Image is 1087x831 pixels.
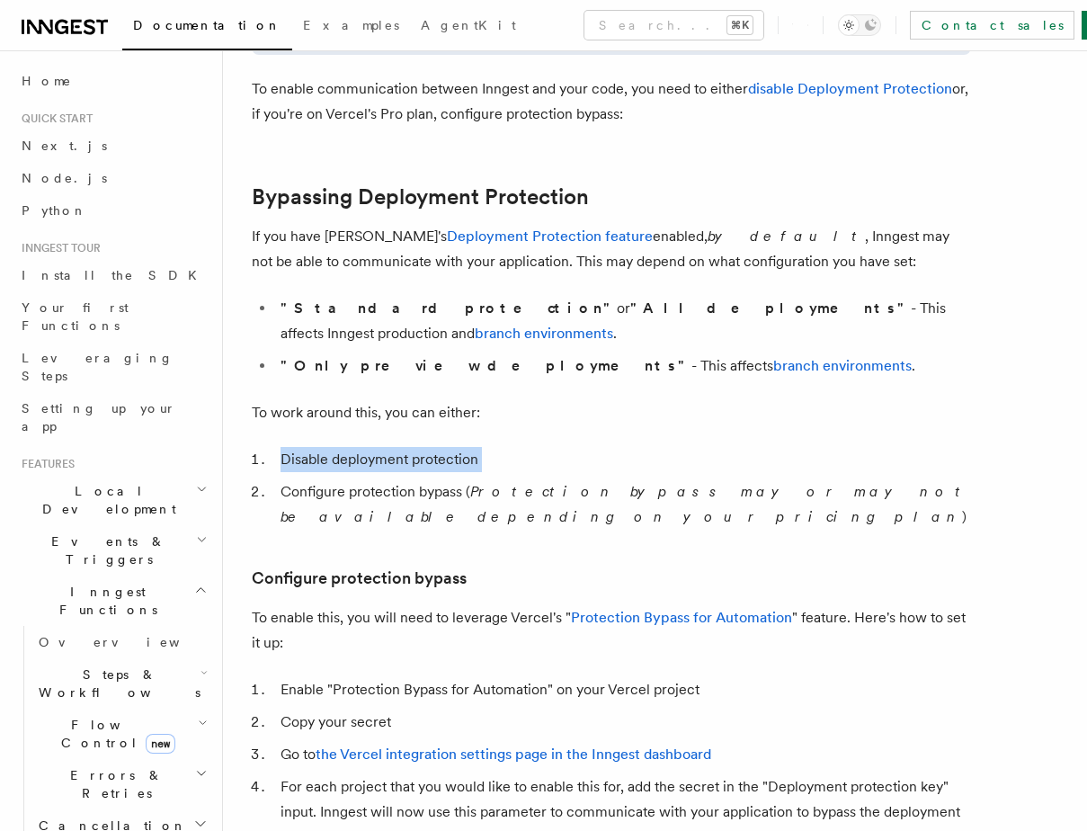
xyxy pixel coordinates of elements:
[31,709,211,759] button: Flow Controlnew
[31,716,198,752] span: Flow Control
[275,677,971,702] li: Enable "Protection Bypass for Automation" on your Vercel project
[14,525,211,576] button: Events & Triggers
[31,759,211,809] button: Errors & Retries
[252,400,971,425] p: To work around this, you can either:
[31,658,211,709] button: Steps & Workflows
[708,228,865,245] em: by default
[22,203,87,218] span: Python
[275,296,971,346] li: or - This affects Inngest production and .
[14,576,211,626] button: Inngest Functions
[281,357,691,374] strong: "Only preview deployments"
[838,14,881,36] button: Toggle dark mode
[281,299,617,317] strong: "Standard protection"
[146,734,175,754] span: new
[31,626,211,658] a: Overview
[14,583,194,619] span: Inngest Functions
[122,5,292,50] a: Documentation
[14,482,196,518] span: Local Development
[14,259,211,291] a: Install the SDK
[14,241,101,255] span: Inngest tour
[31,766,195,802] span: Errors & Retries
[14,162,211,194] a: Node.js
[571,609,792,626] a: Protection Bypass for Automation
[275,710,971,735] li: Copy your secret
[281,483,968,525] em: Protection bypass may or may not be available depending on your pricing plan
[14,532,196,568] span: Events & Triggers
[22,138,107,153] span: Next.js
[275,479,971,530] li: Configure protection bypass ( )
[447,228,653,245] a: Deployment Protection feature
[275,353,971,379] li: - This affects .
[303,18,399,32] span: Examples
[584,11,763,40] button: Search...⌘K
[252,605,971,656] p: To enable this, you will need to leverage Vercel's " " feature. Here's how to set it up:
[14,475,211,525] button: Local Development
[727,16,753,34] kbd: ⌘K
[292,5,410,49] a: Examples
[22,351,174,383] span: Leveraging Steps
[14,112,93,126] span: Quick start
[22,72,72,90] span: Home
[31,666,200,701] span: Steps & Workflows
[748,80,952,97] a: disable Deployment Protection
[14,291,211,342] a: Your first Functions
[275,742,971,767] li: Go to
[475,325,613,342] a: branch environments
[252,76,971,127] p: To enable communication between Inngest and your code, you need to either or, if you're on Vercel...
[22,171,107,185] span: Node.js
[14,392,211,442] a: Setting up your app
[22,300,129,333] span: Your first Functions
[773,357,912,374] a: branch environments
[252,184,589,210] a: Bypassing Deployment Protection
[421,18,516,32] span: AgentKit
[410,5,527,49] a: AgentKit
[14,65,211,97] a: Home
[133,18,281,32] span: Documentation
[39,635,224,649] span: Overview
[14,194,211,227] a: Python
[14,457,75,471] span: Features
[14,342,211,392] a: Leveraging Steps
[910,11,1074,40] a: Contact sales
[14,130,211,162] a: Next.js
[316,746,711,763] a: the Vercel integration settings page in the Inngest dashboard
[275,447,971,472] li: Disable deployment protection
[22,401,176,433] span: Setting up your app
[252,566,467,591] a: Configure protection bypass
[22,268,208,282] span: Install the SDK
[252,224,971,274] p: If you have [PERSON_NAME]'s enabled, , Inngest may not be able to communicate with your applicati...
[630,299,911,317] strong: "All deployments"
